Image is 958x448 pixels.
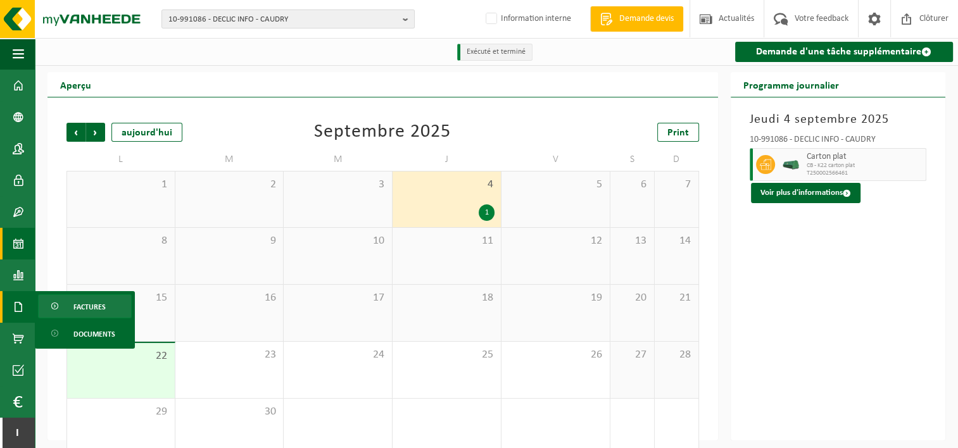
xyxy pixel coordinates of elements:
[501,148,610,171] td: V
[807,162,923,170] span: CB - K22 carton plat
[182,405,277,419] span: 30
[508,348,603,362] span: 26
[399,348,495,362] span: 25
[616,13,677,25] span: Demande devis
[66,123,85,142] span: Précédent
[657,123,699,142] a: Print
[290,234,386,248] span: 10
[508,178,603,192] span: 5
[161,9,415,28] button: 10-991086 - DECLIC INFO - CAUDRY
[73,234,168,248] span: 8
[73,322,115,346] span: Documents
[617,291,648,305] span: 20
[168,10,398,29] span: 10-991086 - DECLIC INFO - CAUDRY
[111,123,182,142] div: aujourd'hui
[661,291,692,305] span: 21
[73,178,168,192] span: 1
[661,178,692,192] span: 7
[750,135,927,148] div: 10-991086 - DECLIC INFO - CAUDRY
[661,234,692,248] span: 14
[751,183,860,203] button: Voir plus d'informations
[73,405,168,419] span: 29
[590,6,683,32] a: Demande devis
[479,204,495,221] div: 1
[73,349,168,363] span: 22
[399,234,495,248] span: 11
[617,178,648,192] span: 6
[182,178,277,192] span: 2
[781,160,800,170] img: HK-XK-22-GN-00
[508,234,603,248] span: 12
[182,348,277,362] span: 23
[47,72,104,97] h2: Aperçu
[661,348,692,362] span: 28
[807,170,923,177] span: T250002566461
[66,148,175,171] td: L
[314,123,451,142] div: Septembre 2025
[807,152,923,162] span: Carton plat
[610,148,655,171] td: S
[182,291,277,305] span: 16
[284,148,393,171] td: M
[86,123,105,142] span: Suivant
[508,291,603,305] span: 19
[73,295,106,319] span: Factures
[750,110,927,129] h3: Jeudi 4 septembre 2025
[667,128,689,138] span: Print
[38,294,132,318] a: Factures
[399,291,495,305] span: 18
[290,348,386,362] span: 24
[399,178,495,192] span: 4
[617,348,648,362] span: 27
[735,42,954,62] a: Demande d'une tâche supplémentaire
[483,9,571,28] label: Information interne
[617,234,648,248] span: 13
[290,291,386,305] span: 17
[175,148,284,171] td: M
[655,148,699,171] td: D
[457,44,533,61] li: Exécuté et terminé
[38,321,132,345] a: Documents
[290,178,386,192] span: 3
[182,234,277,248] span: 9
[731,72,852,97] h2: Programme journalier
[393,148,501,171] td: J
